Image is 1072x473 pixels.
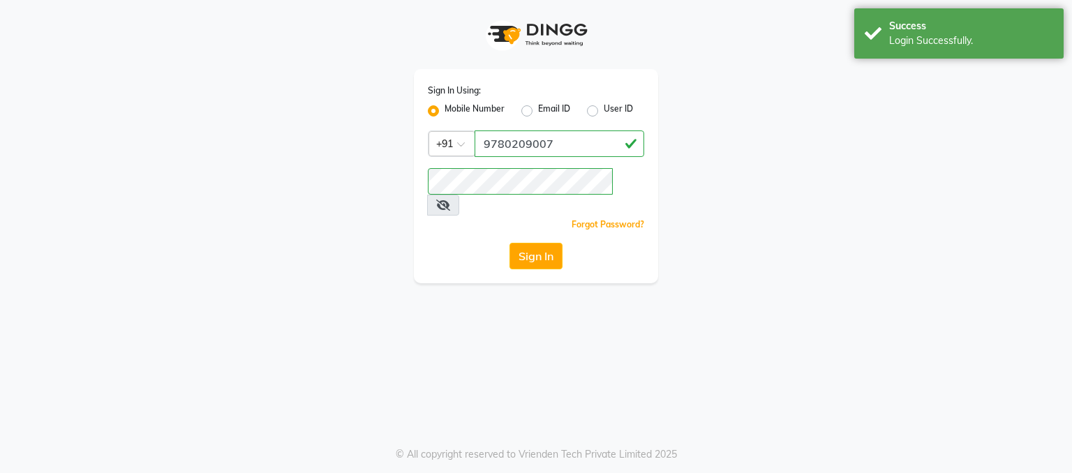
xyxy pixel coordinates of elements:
[889,19,1053,33] div: Success
[475,130,644,157] input: Username
[445,103,505,119] label: Mobile Number
[428,168,613,195] input: Username
[428,84,481,97] label: Sign In Using:
[480,14,592,55] img: logo1.svg
[538,103,570,119] label: Email ID
[604,103,633,119] label: User ID
[509,243,563,269] button: Sign In
[572,219,644,230] a: Forgot Password?
[889,33,1053,48] div: Login Successfully.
